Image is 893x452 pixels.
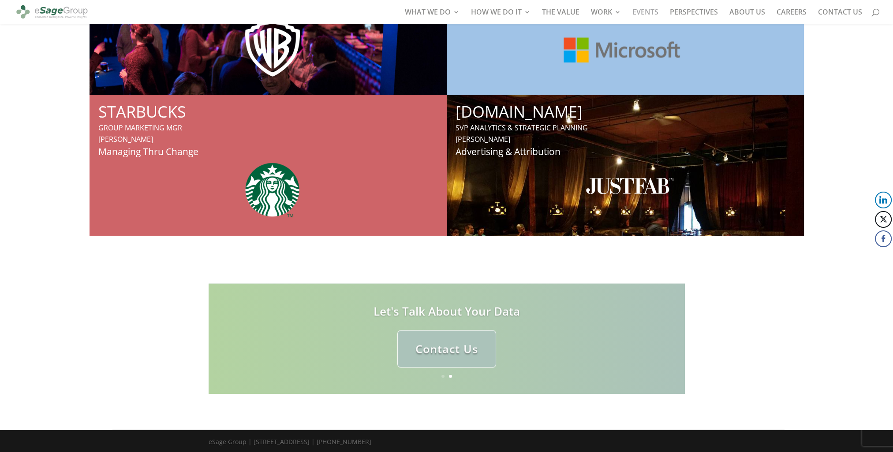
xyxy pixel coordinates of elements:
[209,436,371,451] div: eSage Group | [STREET_ADDRESS] | [PHONE_NUMBER]
[441,374,445,378] a: 1
[15,2,89,22] img: eSage Group
[98,122,182,132] a: GROUP MARKETING MGR
[98,100,186,122] a: STARBUCKS
[456,122,588,132] a: SVP ANALYTICS & STRATEGIC PLANNING
[729,9,765,24] a: ABOUT US
[777,9,807,24] a: CAREERS
[456,100,583,122] a: [DOMAIN_NAME]
[98,134,153,144] a: [PERSON_NAME]
[397,330,496,367] a: Contact Us
[591,9,621,24] a: WORK
[471,9,531,24] a: HOW WE DO IT
[818,9,862,24] a: CONTACT US
[670,9,718,24] a: PERSPECTIVES
[875,230,892,247] button: Facebook Share
[875,192,892,208] button: LinkedIn Share
[98,145,198,157] a: Managing Thru Change
[456,145,560,157] a: Advertising & Attribution
[374,303,520,319] a: Let's Talk About Your Data
[632,9,658,24] a: EVENTS
[449,374,452,378] a: 2
[542,9,579,24] a: THE VALUE
[405,9,460,24] a: WHAT WE DO
[875,211,892,228] button: Twitter Share
[456,134,510,144] a: [PERSON_NAME]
